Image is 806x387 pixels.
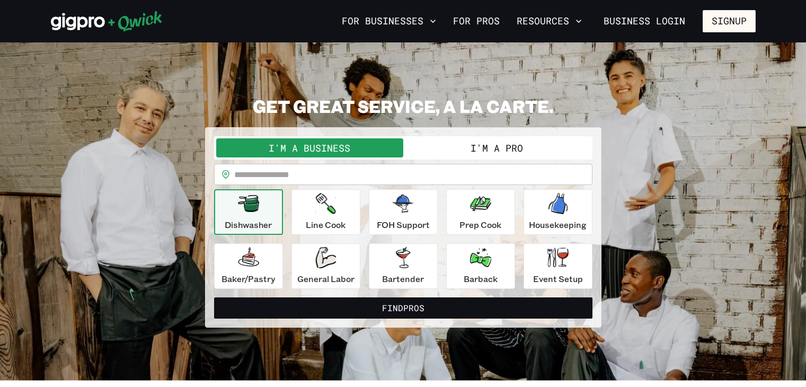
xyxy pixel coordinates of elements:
[464,272,498,285] p: Barback
[377,218,430,231] p: FOH Support
[403,138,590,157] button: I'm a Pro
[222,272,275,285] p: Baker/Pastry
[214,243,283,289] button: Baker/Pastry
[214,189,283,235] button: Dishwasher
[338,12,440,30] button: For Businesses
[382,272,424,285] p: Bartender
[291,189,360,235] button: Line Cook
[369,189,438,235] button: FOH Support
[225,218,272,231] p: Dishwasher
[369,243,438,289] button: Bartender
[529,218,587,231] p: Housekeeping
[512,12,586,30] button: Resources
[297,272,355,285] p: General Labor
[306,218,346,231] p: Line Cook
[703,10,756,32] button: Signup
[449,12,504,30] a: For Pros
[524,243,592,289] button: Event Setup
[524,189,592,235] button: Housekeeping
[205,95,601,117] h2: GET GREAT SERVICE, A LA CARTE.
[533,272,583,285] p: Event Setup
[459,218,501,231] p: Prep Cook
[216,138,403,157] button: I'm a Business
[595,10,694,32] a: Business Login
[446,189,515,235] button: Prep Cook
[446,243,515,289] button: Barback
[214,297,592,319] button: FindPros
[291,243,360,289] button: General Labor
